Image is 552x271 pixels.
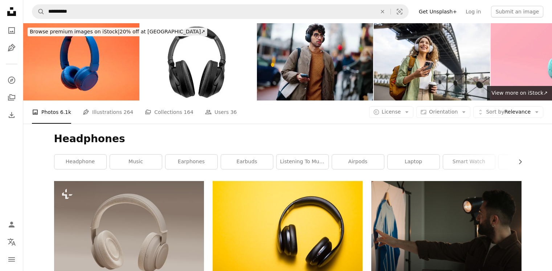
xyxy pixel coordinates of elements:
[4,90,19,105] a: Collections
[32,5,45,19] button: Search Unsplash
[461,6,485,17] a: Log in
[221,155,273,169] a: earbuds
[388,155,439,169] a: laptop
[4,41,19,55] a: Illustrations
[491,6,543,17] button: Submit an image
[83,100,133,124] a: Illustrations 264
[23,23,212,41] a: Browse premium images on iStock|20% off at [GEOGRAPHIC_DATA]↗
[443,155,495,169] a: smart watch
[4,23,19,38] a: Photos
[124,108,134,116] span: 264
[369,106,414,118] button: License
[382,109,401,115] span: License
[230,108,237,116] span: 36
[30,29,205,34] span: 20% off at [GEOGRAPHIC_DATA] ↗
[416,106,470,118] button: Orientation
[514,155,522,169] button: scroll list to the right
[4,235,19,249] button: Language
[4,217,19,232] a: Log in / Sign up
[332,155,384,169] a: airpods
[374,23,490,100] img: Tourist sightseeing in Sydney under the Harbor Bridge
[4,73,19,87] a: Explore
[277,155,328,169] a: listening to music
[487,86,552,100] a: View more on iStock↗
[391,5,408,19] button: Visual search
[54,132,522,145] h1: Headphones
[4,108,19,122] a: Download History
[165,155,217,169] a: earphones
[184,108,193,116] span: 164
[213,227,363,234] a: flatlay photography of wireless headphones
[257,23,373,100] img: Young Man Walking on Urban Street Listening to Music with Headphones
[491,90,548,96] span: View more on iStock ↗
[486,109,504,115] span: Sort by
[414,6,461,17] a: Get Unsplash+
[375,5,391,19] button: Clear
[429,109,458,115] span: Orientation
[110,155,162,169] a: music
[54,231,204,238] a: a pair of headphones sitting on top of each other
[486,108,531,116] span: Relevance
[30,29,119,34] span: Browse premium images on iStock |
[205,100,237,124] a: Users 36
[140,23,256,100] img: Black wireless headphones isolated on white.
[54,155,106,169] a: headphone
[499,155,551,169] a: headset
[473,106,543,118] button: Sort byRelevance
[32,4,409,19] form: Find visuals sitewide
[23,23,139,100] img: Headphones on the orange color background
[145,100,193,124] a: Collections 164
[4,252,19,267] button: Menu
